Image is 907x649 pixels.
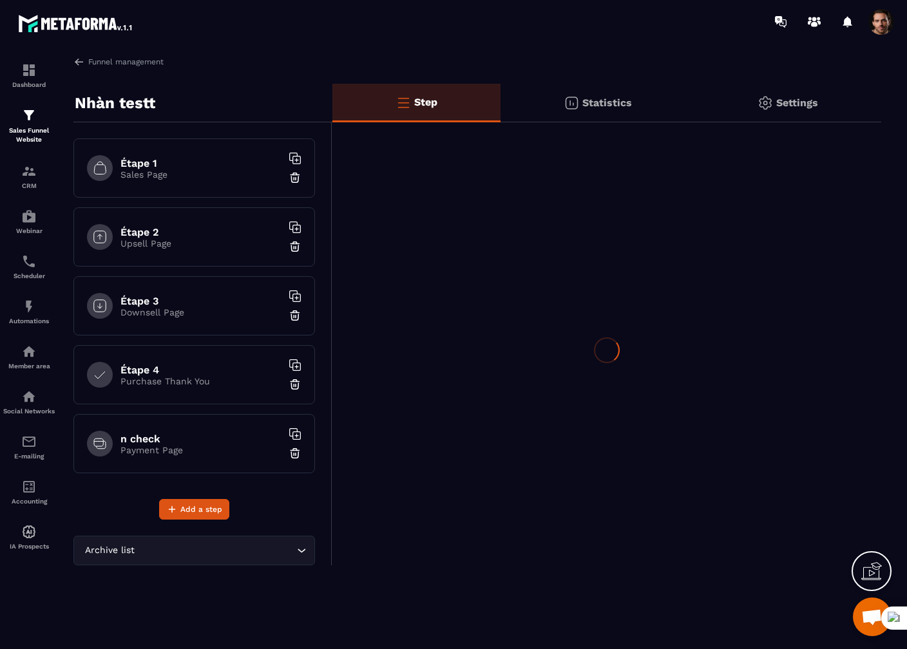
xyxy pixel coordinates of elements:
img: stats.20deebd0.svg [564,95,579,111]
img: formation [21,62,37,78]
img: logo [18,12,134,35]
p: CRM [3,182,55,189]
p: Social Networks [3,408,55,415]
a: social-networksocial-networkSocial Networks [3,379,55,424]
p: Purchase Thank You [120,376,282,386]
img: accountant [21,479,37,494]
button: Add a step [159,499,229,520]
p: Statistics [582,97,632,109]
a: accountantaccountantAccounting [3,469,55,514]
span: Add a step [180,503,222,516]
a: automationsautomationsAutomations [3,289,55,334]
img: trash [289,240,301,253]
img: automations [21,344,37,359]
p: Scheduler [3,272,55,279]
p: Settings [776,97,818,109]
img: automations [21,299,37,314]
p: Nhàn testt [75,90,155,116]
img: automations [21,524,37,540]
input: Search for option [137,543,294,558]
img: setting-gr.5f69749f.svg [758,95,773,111]
div: Search for option [73,536,315,565]
a: Funnel management [73,56,164,68]
img: social-network [21,389,37,404]
p: Step [414,96,437,108]
p: Sales Funnel Website [3,126,55,144]
h6: Étape 4 [120,364,282,376]
img: automations [21,209,37,224]
p: Sales Page [120,169,282,180]
p: Member area [3,362,55,370]
div: Mở cuộc trò chuyện [853,597,892,636]
h6: n check [120,433,282,445]
h6: Étape 2 [120,226,282,238]
img: scheduler [21,254,37,269]
p: Upsell Page [120,238,282,249]
p: IA Prospects [3,543,55,550]
p: Automations [3,317,55,324]
p: Webinar [3,227,55,234]
p: Payment Page [120,445,282,455]
img: formation [21,108,37,123]
p: Dashboard [3,81,55,88]
img: bars-o.4a397970.svg [396,95,411,110]
img: trash [289,447,301,460]
p: Downsell Page [120,307,282,317]
h6: Étape 3 [120,295,282,307]
span: Archive list [82,543,137,558]
h6: Étape 1 [120,157,282,169]
a: emailemailE-mailing [3,424,55,469]
a: formationformationDashboard [3,53,55,98]
p: E-mailing [3,453,55,460]
img: trash [289,171,301,184]
a: schedulerschedulerScheduler [3,244,55,289]
img: arrow [73,56,85,68]
img: trash [289,378,301,391]
img: formation [21,164,37,179]
a: automationsautomationsWebinar [3,199,55,244]
a: formationformationSales Funnel Website [3,98,55,154]
p: Accounting [3,498,55,505]
img: trash [289,309,301,322]
a: automationsautomationsMember area [3,334,55,379]
a: formationformationCRM [3,154,55,199]
img: email [21,434,37,449]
